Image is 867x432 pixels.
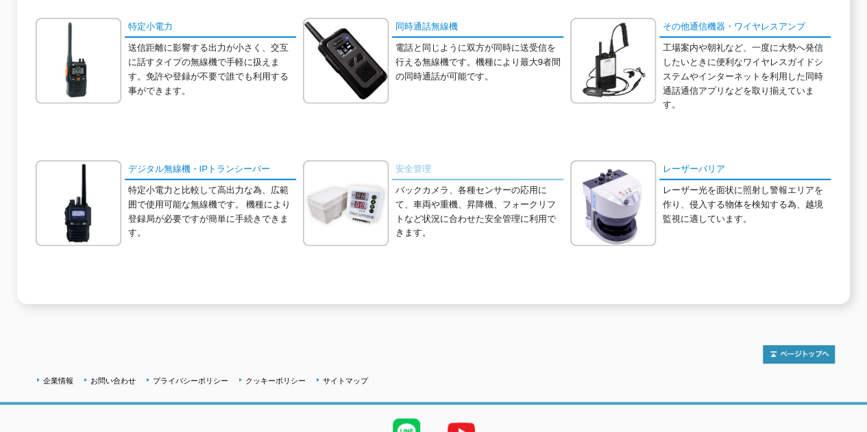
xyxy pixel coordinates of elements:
img: その他通信機器・ワイヤレスアンプ [570,18,656,103]
img: 安全管理 [303,160,389,246]
a: サイトマップ [323,377,368,385]
p: 特定小電力と比較して高出力な為、広範囲で使用可能な無線機です。 機種により登録局が必要ですが簡単に手続きできます。 [127,183,296,240]
a: プライバシーポリシー [153,377,228,385]
p: 電話と同じように双方が同時に送受信を行える無線機です。機種により最大9者間の同時通話が可能です。 [395,41,563,84]
a: デジタル無線機・IPトランシーバー [125,160,296,180]
p: レーザー光を面状に照射し警報エリアを作り、侵入する物体を検知する為、越境監視に適しています。 [662,183,831,226]
a: その他通信機器・ワイヤレスアンプ [659,18,831,38]
img: レーザーバリア [570,160,656,246]
a: 安全管理 [392,160,563,180]
a: 企業情報 [43,377,73,385]
a: 同時通話無線機 [392,18,563,38]
a: 特定小電力 [125,18,296,38]
a: クッキーポリシー [245,377,306,385]
p: 工場案内や朝礼など、一度に大勢へ発信したいときに便利なワイヤレスガイドシステムやインターネットを利用した同時通話通信アプリなどを取り揃えています。 [662,41,831,112]
p: バックカメラ、各種センサーの応用にて、車両や重機、昇降機、フォークリフトなど状況に合わせた安全管理に利用できます。 [395,183,563,240]
img: 同時通話無線機 [303,18,389,103]
a: お問い合わせ [90,377,136,385]
img: デジタル無線機・IPトランシーバー [36,160,121,246]
p: 送信距離に影響する出力が小さく、交互に話すタイプの無線機で手軽に扱えます。免許や登録が不要で誰でも利用する事ができます。 [127,41,296,98]
img: 特定小電力 [36,18,121,103]
img: トップページへ [763,345,835,364]
a: レーザーバリア [659,160,831,180]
